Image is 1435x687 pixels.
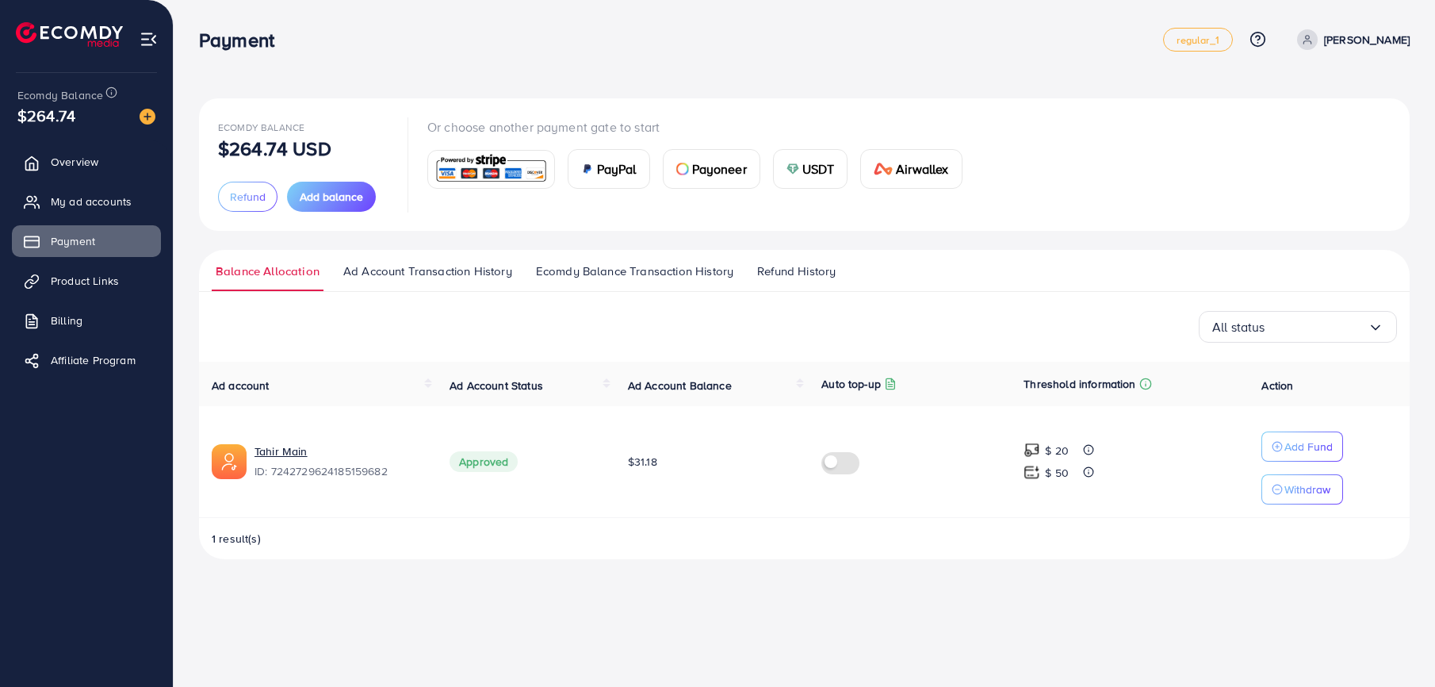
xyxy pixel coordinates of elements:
[212,378,270,393] span: Ad account
[218,182,277,212] button: Refund
[12,344,161,376] a: Affiliate Program
[12,225,161,257] a: Payment
[692,159,747,178] span: Payoneer
[1024,442,1040,459] img: top-up amount
[12,146,161,178] a: Overview
[536,263,733,280] span: Ecomdy Balance Transaction History
[254,443,424,480] div: <span class='underline'>Tahir Main</span></br>7242729624185159682
[427,117,975,136] p: Or choose another payment gate to start
[896,159,948,178] span: Airwallex
[860,149,962,189] a: cardAirwallex
[51,194,132,209] span: My ad accounts
[12,305,161,336] a: Billing
[216,263,320,280] span: Balance Allocation
[16,22,123,47] img: logo
[17,87,103,103] span: Ecomdy Balance
[1212,315,1265,340] span: All status
[12,186,161,217] a: My ad accounts
[1045,441,1069,460] p: $ 20
[1177,35,1219,45] span: regular_1
[450,378,543,393] span: Ad Account Status
[450,451,518,472] span: Approved
[1261,378,1293,393] span: Action
[433,152,549,186] img: card
[802,159,835,178] span: USDT
[12,265,161,297] a: Product Links
[1261,432,1343,462] button: Add Fund
[1199,311,1397,343] div: Search for option
[1024,374,1135,393] p: Threshold information
[757,263,836,280] span: Refund History
[17,104,75,127] span: $264.74
[212,531,261,547] span: 1 result(s)
[51,313,82,328] span: Billing
[821,374,881,393] p: Auto top-up
[51,352,136,368] span: Affiliate Program
[1024,464,1040,481] img: top-up amount
[140,109,155,125] img: image
[218,121,304,134] span: Ecomdy Balance
[254,443,424,459] a: Tahir Main
[427,150,555,189] a: card
[663,149,760,189] a: cardPayoneer
[1163,28,1232,52] a: regular_1
[1284,480,1330,499] p: Withdraw
[300,189,363,205] span: Add balance
[1284,437,1333,456] p: Add Fund
[140,30,158,48] img: menu
[568,149,650,189] a: cardPayPal
[1045,463,1069,482] p: $ 50
[874,163,893,175] img: card
[51,154,98,170] span: Overview
[230,189,266,205] span: Refund
[51,273,119,289] span: Product Links
[218,139,331,158] p: $264.74 USD
[1291,29,1410,50] a: [PERSON_NAME]
[199,29,287,52] h3: Payment
[1265,315,1368,340] input: Search for option
[628,454,657,470] span: $31.18
[786,163,799,175] img: card
[287,182,376,212] button: Add balance
[343,263,512,280] span: Ad Account Transaction History
[581,163,594,175] img: card
[1324,30,1410,49] p: [PERSON_NAME]
[254,463,424,479] span: ID: 7242729624185159682
[51,233,95,249] span: Payment
[773,149,848,189] a: cardUSDT
[1368,616,1423,675] iframe: Chat
[597,159,637,178] span: PayPal
[1261,474,1343,505] button: Withdraw
[212,444,247,479] img: ic-ads-acc.e4c84228.svg
[676,163,689,175] img: card
[628,378,732,393] span: Ad Account Balance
